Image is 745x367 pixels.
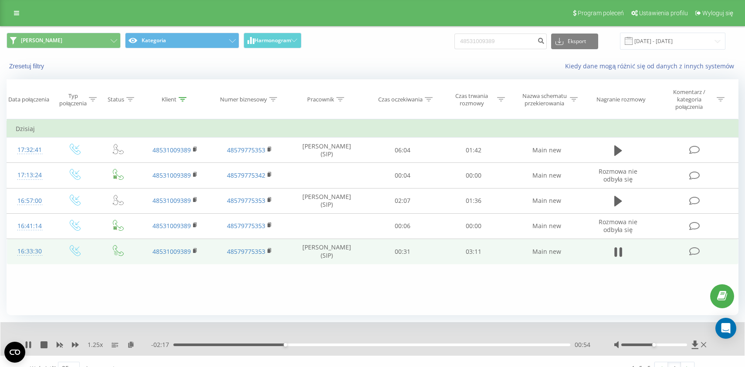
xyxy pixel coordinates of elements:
[599,218,637,234] span: Rozmowa nie odbyła się
[715,318,736,339] div: Open Intercom Messenger
[599,167,637,183] span: Rozmowa nie odbyła się
[596,96,646,103] div: Nagranie rozmowy
[575,340,590,349] span: 00:54
[509,138,583,163] td: Main new
[565,62,738,70] a: Kiedy dane mogą różnić się od danych z innych systemów
[220,96,267,103] div: Numer biznesowy
[551,34,598,49] button: Eksport
[108,96,124,103] div: Status
[162,96,176,103] div: Klient
[509,163,583,188] td: Main new
[16,141,44,158] div: 17:32:41
[88,340,103,349] span: 1.25 x
[16,167,44,184] div: 17:13:24
[7,62,48,70] button: Zresetuj filtry
[307,96,334,103] div: Pracownik
[438,163,510,188] td: 00:00
[254,37,291,44] span: Harmonogram
[367,188,438,213] td: 02:07
[367,163,438,188] td: 00:04
[438,188,510,213] td: 01:36
[21,37,62,44] span: [PERSON_NAME]
[448,92,495,107] div: Czas trwania rozmowy
[509,239,583,264] td: Main new
[7,120,738,138] td: Dzisiaj
[653,343,656,347] div: Accessibility label
[151,340,173,349] span: - 02:17
[16,192,44,209] div: 16:57:00
[227,222,265,230] a: 48579775353
[367,138,438,163] td: 06:04
[367,239,438,264] td: 00:31
[287,138,367,163] td: [PERSON_NAME] (SIP)
[152,196,191,205] a: 48531009389
[438,138,510,163] td: 01:42
[244,33,301,48] button: Harmonogram
[227,171,265,179] a: 48579775342
[287,188,367,213] td: [PERSON_NAME] (SIP)
[702,10,733,17] span: Wyloguj się
[152,171,191,179] a: 48531009389
[152,146,191,154] a: 48531009389
[16,218,44,235] div: 16:41:14
[152,222,191,230] a: 48531009389
[664,88,715,111] div: Komentarz / kategoria połączenia
[152,247,191,256] a: 48531009389
[59,92,87,107] div: Typ połączenia
[521,92,568,107] div: Nazwa schematu przekierowania
[8,96,49,103] div: Data połączenia
[367,213,438,239] td: 00:06
[227,196,265,205] a: 48579775353
[227,146,265,154] a: 48579775353
[125,33,239,48] button: Kategoria
[578,10,624,17] span: Program poleceń
[509,188,583,213] td: Main new
[639,10,688,17] span: Ustawienia profilu
[509,213,583,239] td: Main new
[454,34,547,49] input: Wyszukiwanie według numeru
[4,342,25,363] button: Open CMP widget
[287,239,367,264] td: [PERSON_NAME] (SIP)
[16,243,44,260] div: 16:33:30
[378,96,423,103] div: Czas oczekiwania
[227,247,265,256] a: 48579775353
[438,213,510,239] td: 00:00
[7,33,121,48] button: [PERSON_NAME]
[284,343,287,347] div: Accessibility label
[438,239,510,264] td: 03:11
